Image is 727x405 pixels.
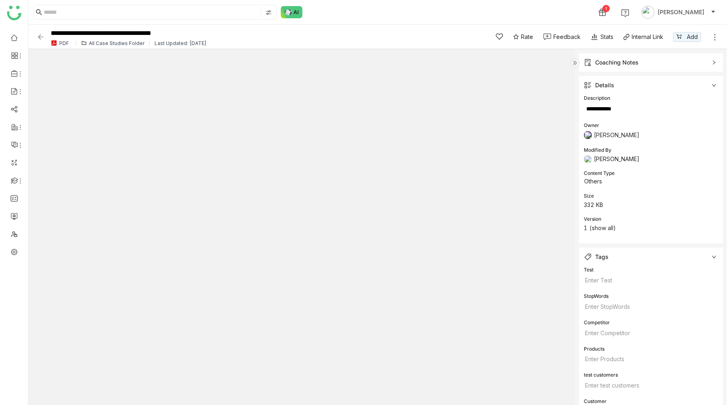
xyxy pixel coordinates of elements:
div: Coaching Notes [579,53,723,72]
div: Feedback [553,32,581,41]
div: 1 [584,224,718,232]
div: 332 KB [584,201,718,209]
div: 1 [602,5,610,12]
img: ask-buddy-normal.svg [281,6,303,18]
div: Version [584,215,718,223]
div: Coaching Notes [595,58,639,67]
div: test customers [584,371,718,380]
div: Description [584,95,718,102]
div: Internal Link [632,32,663,41]
div: Size [584,192,718,200]
div: Last Updated: [DATE] [155,40,206,46]
span: Rate [521,32,533,41]
img: 645090ea6b2d153120ef2a28 [584,131,592,139]
img: pdf.svg [51,40,57,46]
button: Add [673,32,701,42]
img: stats.svg [590,33,598,41]
div: All Case Studies Folder [89,40,144,46]
div: Details [579,76,723,95]
a: show all [592,224,613,231]
button: [PERSON_NAME] [640,6,717,19]
div: Test [584,266,718,275]
img: logo [7,6,22,20]
div: StopWords [584,293,718,301]
div: Tags [579,248,723,266]
div: Products [584,345,718,354]
div: Competitor [584,319,718,327]
div: Tags [595,252,609,261]
span: [PERSON_NAME] [594,131,639,138]
img: help.svg [621,9,629,17]
img: avatar [641,6,654,19]
span: Add [687,32,698,41]
img: 645090ea6b2d153120ef2a28 [584,155,592,163]
div: Details [595,81,614,90]
span: ( ) [589,224,616,232]
img: feedback-1.svg [543,33,551,40]
span: [PERSON_NAME] [658,8,704,17]
div: Content Type [584,170,718,177]
div: Owner [584,122,718,129]
img: search-type.svg [265,9,272,16]
img: folder.svg [81,40,87,46]
nz-select-item: Others [584,175,673,187]
div: [PERSON_NAME] [584,155,718,163]
div: PDF [59,40,69,46]
div: Stats [590,32,613,41]
div: Modified By [584,146,718,154]
img: back [37,33,45,41]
